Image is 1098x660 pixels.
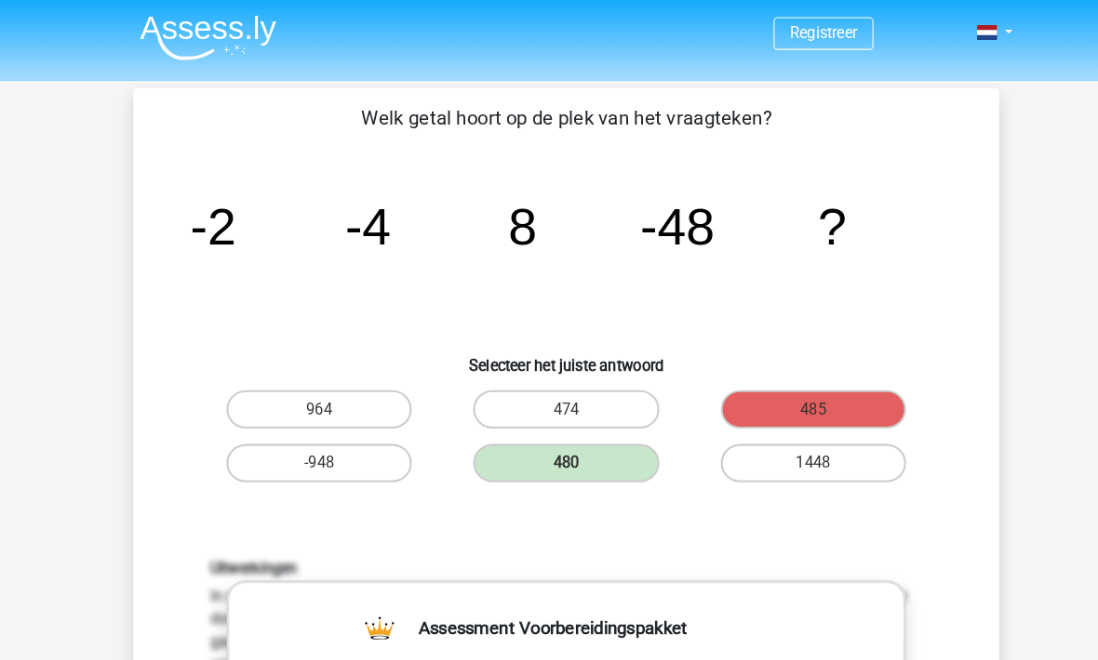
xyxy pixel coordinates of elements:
label: 480 [459,430,638,468]
label: -948 [220,430,399,468]
p: Welk getal hoort op de plek van het vraagteken? [159,100,939,128]
tspan: -2 [184,191,229,247]
label: 485 [699,378,878,416]
label: 964 [220,378,399,416]
h6: Uitwerkingen [204,542,894,560]
tspan: ? [793,191,821,247]
tspan: 8 [493,191,521,247]
tspan: -4 [335,191,380,247]
a: Registreer [766,23,831,41]
h6: Selecteer het juiste antwoord [159,331,939,363]
tspan: -48 [621,191,693,247]
label: 1448 [699,430,878,468]
img: Assessly [136,15,268,59]
label: 474 [459,378,638,416]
